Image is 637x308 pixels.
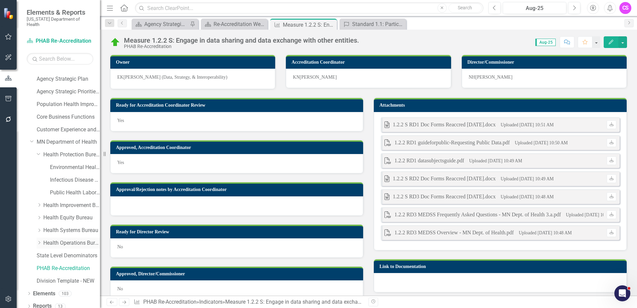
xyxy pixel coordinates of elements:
[117,286,123,291] span: No
[50,189,100,197] a: Public Health Laboratory
[133,20,188,28] a: Agency Strategic Plan
[27,53,93,65] input: Search Below...
[124,44,359,49] div: PHAB Re-Accreditation
[117,244,123,249] span: No
[469,74,475,81] div: NH
[144,20,188,28] div: Agency Strategic Plan
[225,299,411,305] div: Measure 1.2.2 S: Engage in data sharing and data exchange with other entities.
[116,145,360,150] h3: Approved, Accreditation Coordinator
[292,60,447,65] h3: Accreditation Coordinator
[469,158,522,163] small: Uploaded [DATE] 10:49 AM
[116,187,360,192] h3: Approval/Rejection notes by Accreditation Coordinator
[501,194,554,199] small: Uploaded [DATE] 10:48 AM
[619,2,631,14] button: CS
[393,121,496,129] div: 1.2.2 S RD1 Doc Forms Reaccred [DATE].docx
[37,277,100,285] a: Division Template - NEW
[50,176,100,184] a: Infectious Disease Epidemiology, Prevention, & Control
[135,2,483,14] input: Search ClearPoint...
[50,164,100,171] a: Environmental Health
[519,230,572,235] small: Uploaded [DATE] 10:48 AM
[117,118,124,123] span: Yes
[293,74,300,81] div: KN
[501,122,554,127] small: Uploaded [DATE] 10:51 AM
[515,140,568,145] small: Uploaded [DATE] 10:50 AM
[116,60,272,65] h3: Owner
[37,252,100,260] a: State Level Denominators
[467,60,623,65] h3: Director/Commissioner
[124,74,228,81] div: [PERSON_NAME] (Data, Strategy, & Interoperability)
[300,74,337,81] div: [PERSON_NAME]
[379,103,623,108] h3: Attachments
[393,193,496,201] div: 1.2.2 S RD3 Doc Forms Reaccred [DATE].docx
[43,202,100,209] a: Health Improvement Bureau
[37,126,100,134] a: Customer Experience and Needs
[393,175,496,183] div: 1.2.2 S RD2 Doc Forms Reaccred [DATE].docx
[37,88,100,96] a: Agency Strategic Priorities (Duplicate)
[566,212,619,217] small: Uploaded [DATE] 10:48 AM
[379,264,623,269] h3: Link to Documentation
[124,37,359,44] div: Measure 1.2.2 S: Engage in data sharing and data exchange with other entities.
[37,265,100,272] a: PHAB Re-Accreditation
[614,285,630,301] iframe: Intercom live chat
[203,20,266,28] a: Re-Accreditation Welcome Page
[59,291,72,296] div: 103
[117,74,124,81] div: EK
[394,229,514,237] div: 1.2.2 RD3 MEDSS Overview - MN Dept. of Health.pdf
[43,214,100,222] a: Health Equity Bureau
[458,5,472,10] span: Search
[27,37,93,45] a: PHAB Re-Accreditation
[27,8,93,16] span: Elements & Reports
[37,138,100,146] a: MN Department of Health
[3,7,15,19] img: ClearPoint Strategy
[505,4,564,12] div: Aug-25
[475,74,512,81] div: [PERSON_NAME]
[116,271,360,276] h3: Approved, Director/Commissioner
[199,299,223,305] a: Indicators
[503,2,566,14] button: Aug-25
[394,139,510,147] div: 1.2.2 RD1 guideforpublic-Requesting Public Data.pdf
[33,290,55,298] a: Elements
[214,20,266,28] div: Re-Accreditation Welcome Page
[116,229,360,234] h3: Ready for Director Review
[448,3,482,13] button: Search
[352,20,404,28] div: Standard 1.1: Participate in or lead a collaborative process resulting in a comprehensive communi...
[43,151,100,159] a: Health Protection Bureau
[394,157,464,165] div: 1.2.2 RD1 datasubjectsguide.pdf
[43,239,100,247] a: Health Operations Bureau
[143,299,197,305] a: PHAB Re-Accreditation
[37,113,100,121] a: Core Business Functions
[37,101,100,108] a: Population Health Improvement
[43,227,100,234] a: Health Systems Bureau
[394,211,561,219] div: 1.2.2 RD3 MEDSS Frequently Asked Questions - MN Dept. of Health 3.a.pdf
[37,75,100,83] a: Agency Strategic Plan
[283,21,335,29] div: Measure 1.2.2 S: Engage in data sharing and data exchange with other entities.
[501,176,554,181] small: Uploaded [DATE] 10:49 AM
[110,37,121,48] img: Completed
[117,160,124,165] span: Yes
[134,298,363,306] div: » »
[341,20,404,28] a: Standard 1.1: Participate in or lead a collaborative process resulting in a comprehensive communi...
[535,39,556,46] span: Aug-25
[27,16,93,27] small: [US_STATE] Department of Health
[116,103,360,108] h3: Ready for Accreditation Coordinator Review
